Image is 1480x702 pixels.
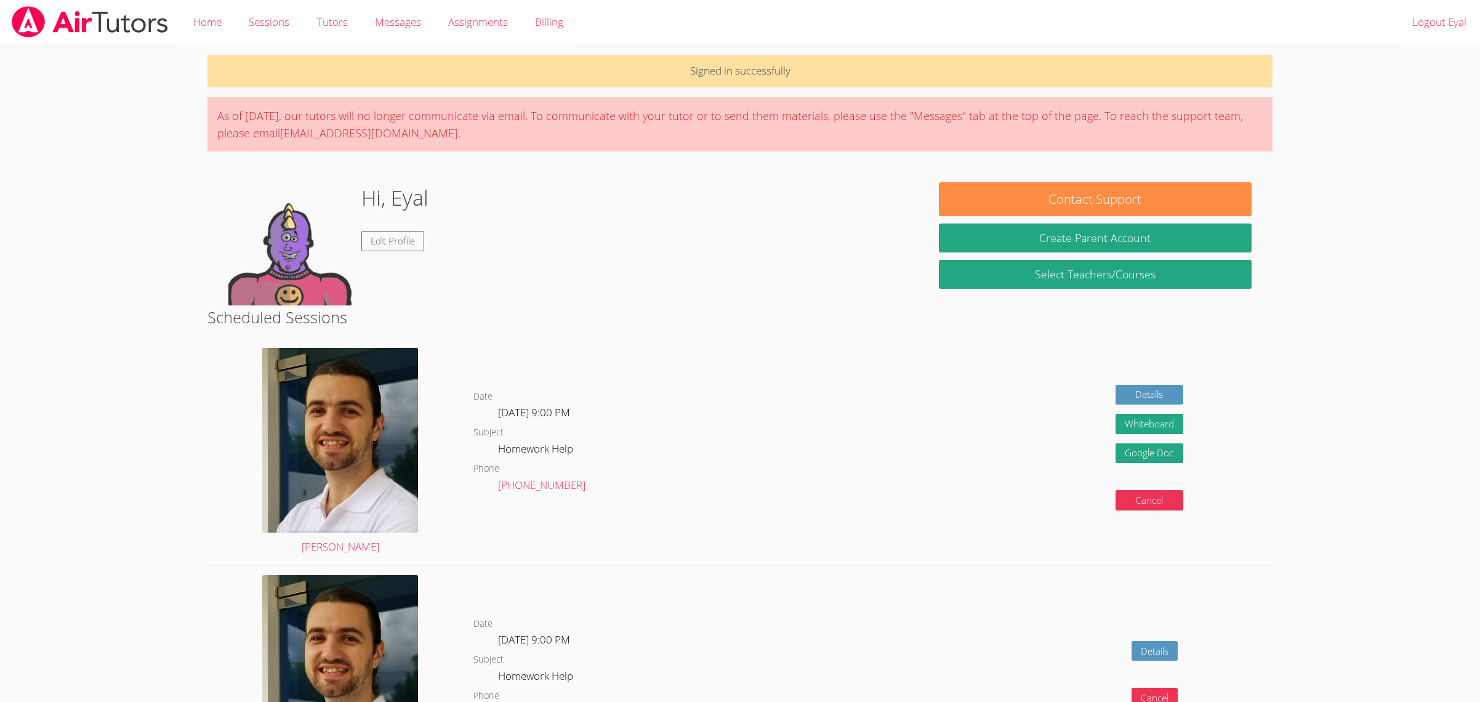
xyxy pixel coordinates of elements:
a: [PERSON_NAME] [262,348,418,556]
a: Details [1132,641,1178,661]
dt: Date [473,616,493,632]
button: Create Parent Account [939,224,1252,252]
button: Whiteboard [1116,414,1183,434]
a: Edit Profile [361,231,424,251]
span: [DATE] 9:00 PM [498,405,570,419]
img: airtutors_banner-c4298cdbf04f3fff15de1276eac7730deb9818008684d7c2e4769d2f7ddbe033.png [10,6,169,38]
img: Tom%20Professional%20Picture%20(Profile).jpg [262,348,418,533]
a: [PHONE_NUMBER] [498,478,585,492]
span: Messages [375,15,421,29]
a: Google Doc [1116,443,1183,464]
div: As of [DATE], our tutors will no longer communicate via email. To communicate with your tutor or ... [207,97,1273,151]
dt: Subject [473,652,504,668]
a: Select Teachers/Courses [939,260,1252,289]
dd: Homework Help [498,668,576,688]
dd: Homework Help [498,440,576,461]
dt: Date [473,389,493,405]
button: Cancel [1116,490,1183,510]
dt: Phone [473,461,499,477]
p: Signed in successfully [207,55,1273,87]
button: Contact Support [939,182,1252,216]
img: default.png [228,182,352,305]
h1: Hi, Eyal [361,182,428,214]
span: [DATE] 9:00 PM [498,632,570,647]
h2: Scheduled Sessions [207,305,1273,329]
dt: Subject [473,425,504,440]
a: Details [1116,385,1183,405]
